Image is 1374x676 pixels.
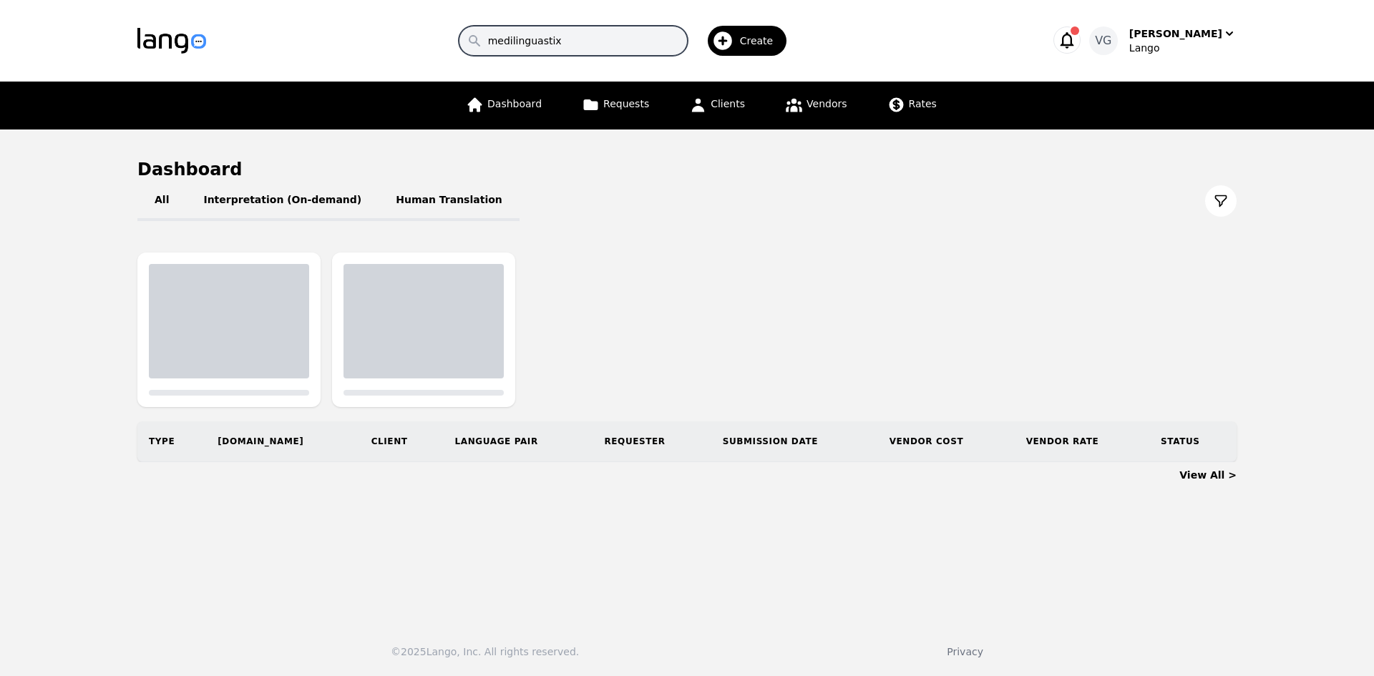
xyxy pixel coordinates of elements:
[1205,185,1237,217] button: Filter
[740,34,784,48] span: Create
[137,181,186,221] button: All
[1015,421,1149,461] th: Vendor Rate
[909,98,937,109] span: Rates
[593,421,711,461] th: Requester
[603,98,649,109] span: Requests
[444,421,593,461] th: Language Pair
[1089,26,1237,55] button: VG[PERSON_NAME]Lango
[711,98,745,109] span: Clients
[379,181,520,221] button: Human Translation
[807,98,847,109] span: Vendors
[457,82,550,129] a: Dashboard
[360,421,444,461] th: Client
[776,82,855,129] a: Vendors
[1179,469,1237,481] a: View All >
[137,28,206,54] img: Logo
[186,181,379,221] button: Interpretation (On-demand)
[1095,32,1111,49] span: VG
[459,26,688,56] input: Find jobs, services & companies
[681,82,754,129] a: Clients
[1129,26,1222,41] div: [PERSON_NAME]
[391,645,579,659] div: © 2025 Lango, Inc. All rights reserved.
[206,421,359,461] th: [DOMAIN_NAME]
[487,98,542,109] span: Dashboard
[1129,41,1237,55] div: Lango
[137,158,1237,181] h1: Dashboard
[879,82,945,129] a: Rates
[1149,421,1237,461] th: Status
[878,421,1015,461] th: Vendor Cost
[137,421,206,461] th: Type
[711,421,878,461] th: Submission Date
[947,646,983,657] a: Privacy
[688,20,796,62] button: Create
[573,82,658,129] a: Requests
